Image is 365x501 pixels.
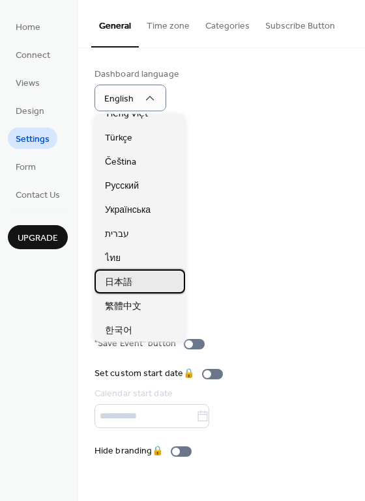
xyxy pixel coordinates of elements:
[8,156,44,177] a: Form
[104,90,134,108] span: English
[105,228,129,241] span: עברית
[8,16,48,37] a: Home
[95,337,176,351] div: "Save Event" button
[16,105,44,118] span: Design
[105,107,148,121] span: Tiếng Việt
[105,324,132,338] span: 한국어
[105,156,136,169] span: Čeština
[105,300,141,314] span: 繁體中文
[16,189,60,202] span: Contact Us
[105,276,132,290] span: 日本語
[16,133,50,146] span: Settings
[16,21,40,34] span: Home
[105,131,132,145] span: Türkçe
[105,180,139,193] span: Русский
[8,128,57,149] a: Settings
[105,204,151,217] span: Українська
[8,44,58,65] a: Connect
[95,68,179,81] div: Dashboard language
[16,49,50,62] span: Connect
[16,77,40,90] span: Views
[18,232,58,245] span: Upgrade
[8,183,68,205] a: Contact Us
[8,100,52,121] a: Design
[8,72,48,93] a: Views
[16,161,36,174] span: Form
[105,252,121,265] span: ไทย
[8,225,68,249] button: Upgrade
